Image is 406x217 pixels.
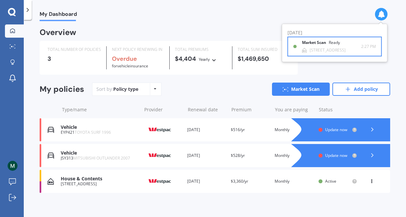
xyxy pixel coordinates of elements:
[48,127,54,133] img: Vehicle
[302,40,329,45] b: Market Scan
[144,106,183,113] div: Provider
[288,29,382,37] div: [DATE]
[113,86,138,92] div: Policy type
[62,106,139,113] div: Type/name
[175,46,227,53] div: TOTAL PREMIUMS
[275,178,313,185] div: Monthly
[361,43,376,50] span: 2:27 PM
[40,29,76,36] div: Overview
[48,55,101,62] div: 3
[187,127,226,133] div: [DATE]
[112,63,148,69] span: for Vehicle insurance
[231,127,245,132] span: $516/yr
[231,106,270,113] div: Premium
[61,156,138,161] div: JSY313
[310,48,346,53] div: [STREET_ADDRESS]
[187,178,226,185] div: [DATE]
[175,55,227,63] div: $4,404
[231,153,245,158] span: $528/yr
[325,178,336,184] span: Active
[112,46,164,53] div: NEXT POLICY RENEWING IN
[61,176,138,182] div: House & Contents
[112,55,137,63] b: Overdue
[61,150,138,156] div: Vehicle
[61,125,138,130] div: Vehicle
[40,11,77,20] span: My Dashboard
[48,178,54,185] img: House & Contents
[275,127,313,133] div: Monthly
[238,55,290,62] div: $1,469,650
[8,161,17,171] img: ACg8ocIHW0J5e3pXpBlHWzMOE81JR_oFdaa9R-wCeJwuLVr6zu47=s96-c
[329,40,340,45] div: Ready
[272,83,330,96] a: Market Scan
[61,130,138,135] div: EYP421
[187,152,226,159] div: [DATE]
[75,129,111,135] span: TOYOTA SURF 1996
[96,86,138,92] div: Sort by:
[275,106,313,113] div: You are paying
[275,152,313,159] div: Monthly
[325,153,347,158] span: Update now
[319,106,357,113] div: Status
[48,152,54,159] img: Vehicle
[332,83,390,96] a: Add policy
[73,155,130,161] span: MITSUBISHI OUTLANDER 2007
[61,182,138,186] div: [STREET_ADDRESS]
[188,106,226,113] div: Renewal date
[231,178,248,184] span: $3,360/yr
[48,46,101,53] div: TOTAL NUMBER OF POLICIES
[238,46,290,53] div: TOTAL SUM INSURED
[199,56,210,63] div: Yearly
[143,124,176,136] img: Westpac
[40,85,84,94] div: My policies
[143,175,176,188] img: Westpac
[325,127,347,132] span: Update now
[143,149,176,162] img: Westpac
